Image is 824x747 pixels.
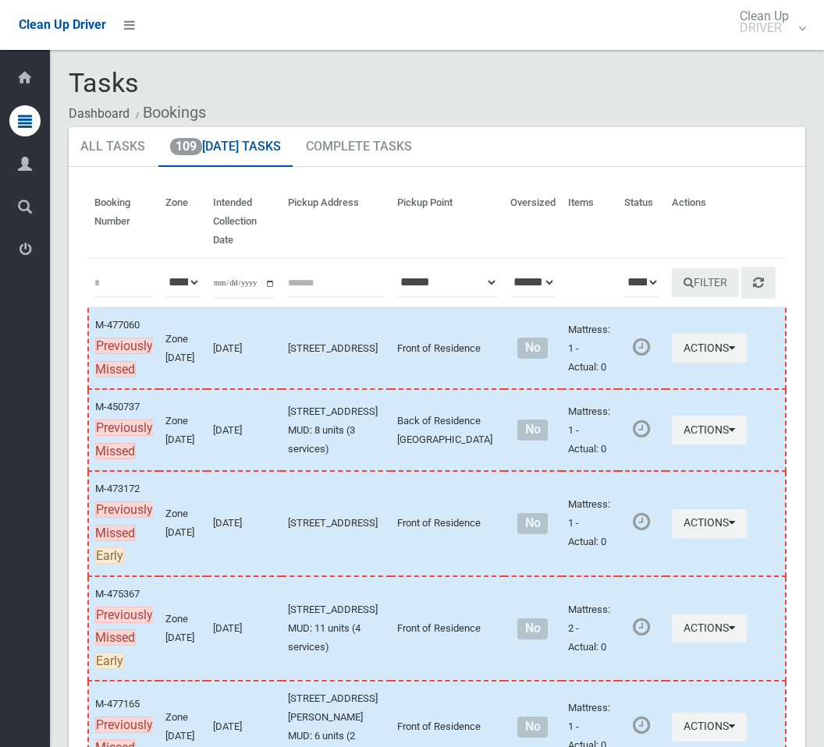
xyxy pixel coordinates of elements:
button: Actions [672,416,747,444]
td: Mattress: 1 - Actual: 0 [562,389,618,471]
th: Booking Number [88,186,159,258]
h4: Normal sized [510,342,556,355]
td: Zone [DATE] [159,307,207,389]
i: Booking awaiting collection. Mark as collected or report issues to complete task. [633,715,650,735]
td: Zone [DATE] [159,471,207,576]
th: Pickup Address [282,186,391,258]
span: Previously Missed [95,338,153,377]
span: No [517,618,548,639]
span: Previously Missed [95,420,153,459]
td: Mattress: 1 - Actual: 0 [562,307,618,389]
button: Actions [672,509,747,538]
th: Status [618,186,666,258]
a: Dashboard [69,106,130,121]
th: Pickup Point [391,186,504,258]
td: [STREET_ADDRESS] MUD: 8 units (3 services) [282,389,391,471]
a: Clean Up Driver [19,13,106,37]
i: Booking awaiting collection. Mark as collected or report issues to complete task. [633,337,650,357]
span: Early [95,653,124,669]
td: Back of Residence [GEOGRAPHIC_DATA] [391,389,504,471]
td: [STREET_ADDRESS] [282,307,391,389]
td: Zone [DATE] [159,576,207,682]
span: Previously Missed [95,607,153,646]
td: Front of Residence [391,471,504,576]
button: Actions [672,614,747,643]
td: [STREET_ADDRESS] MUD: 11 units (4 services) [282,576,391,682]
span: No [517,717,548,738]
td: Mattress: 2 - Actual: 0 [562,576,618,682]
td: Front of Residence [391,576,504,682]
span: Tasks [69,67,139,98]
td: Mattress: 1 - Actual: 0 [562,471,618,576]
th: Items [562,186,618,258]
a: Complete Tasks [294,127,424,168]
span: Clean Up Driver [19,17,106,32]
i: Booking awaiting collection. Mark as collected or report issues to complete task. [633,512,650,532]
td: [DATE] [207,471,282,576]
span: No [517,420,548,441]
i: Booking awaiting collection. Mark as collected or report issues to complete task. [633,419,650,439]
span: No [517,338,548,359]
li: Bookings [132,98,206,127]
h4: Normal sized [510,622,556,635]
th: Intended Collection Date [207,186,282,258]
td: M-450737 [88,389,159,471]
th: Zone [159,186,207,258]
td: M-473172 [88,471,159,576]
a: 109[DATE] Tasks [158,127,293,168]
small: DRIVER [740,22,789,34]
td: [DATE] [207,389,282,471]
button: Actions [672,334,747,363]
h4: Normal sized [510,423,556,437]
td: M-477060 [88,307,159,389]
i: Booking awaiting collection. Mark as collected or report issues to complete task. [633,617,650,637]
td: [DATE] [207,307,282,389]
h4: Normal sized [510,720,556,734]
th: Actions [666,186,786,258]
td: [STREET_ADDRESS] [282,471,391,576]
span: 109 [170,138,202,155]
td: [DATE] [207,576,282,682]
h4: Normal sized [510,517,556,530]
button: Filter [672,268,739,297]
th: Oversized [504,186,562,258]
a: All Tasks [69,127,157,168]
button: Actions [672,713,747,742]
td: Front of Residence [391,307,504,389]
td: Zone [DATE] [159,389,207,471]
span: Early [95,547,124,564]
td: M-475367 [88,576,159,682]
span: No [517,513,548,534]
span: Clean Up [732,10,804,34]
span: Previously Missed [95,501,153,541]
